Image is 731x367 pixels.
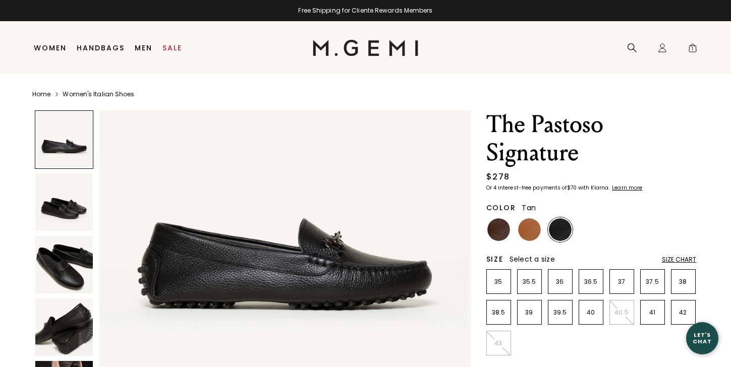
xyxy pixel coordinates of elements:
[662,256,697,264] div: Size Chart
[34,44,67,52] a: Women
[518,278,541,286] p: 35.5
[35,173,93,231] img: The Pastoso Signature
[641,309,664,317] p: 41
[162,44,182,52] a: Sale
[487,309,511,317] p: 38.5
[671,278,695,286] p: 38
[610,309,634,317] p: 40.5
[611,185,642,191] a: Learn more
[518,218,541,241] img: Tan
[486,184,567,192] klarna-placement-style-body: Or 4 interest-free payments of
[548,278,572,286] p: 36
[686,332,718,344] div: Let's Chat
[522,203,536,213] span: Tan
[135,44,152,52] a: Men
[548,309,572,317] p: 39.5
[641,278,664,286] p: 37.5
[510,254,555,264] span: Select a size
[579,309,603,317] p: 40
[671,309,695,317] p: 42
[578,184,611,192] klarna-placement-style-body: with Klarna
[313,40,418,56] img: M.Gemi
[63,90,134,98] a: Women's Italian Shoes
[35,236,93,293] img: The Pastoso Signature
[486,171,510,183] div: $278
[486,110,697,167] h1: The Pastoso Signature
[688,45,698,55] span: 1
[77,44,125,52] a: Handbags
[487,218,510,241] img: Chocolate
[518,309,541,317] p: 39
[549,218,572,241] img: Black
[567,184,577,192] klarna-placement-style-amount: $70
[579,278,603,286] p: 36.5
[612,184,642,192] klarna-placement-style-cta: Learn more
[35,298,93,356] img: The Pastoso Signature
[486,204,516,212] h2: Color
[486,255,503,263] h2: Size
[487,278,511,286] p: 35
[610,278,634,286] p: 37
[487,339,511,347] p: 43
[32,90,50,98] a: Home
